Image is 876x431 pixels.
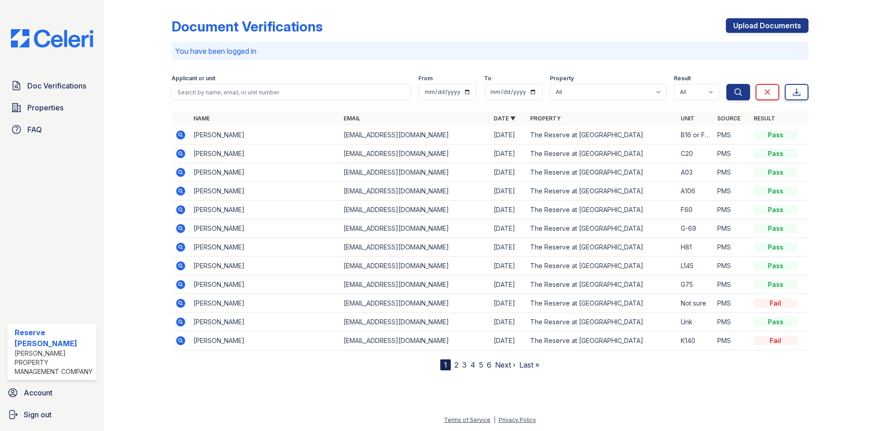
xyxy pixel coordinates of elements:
td: PMS [714,294,750,313]
td: PMS [714,182,750,201]
div: Fail [754,299,798,308]
a: Property [530,115,561,122]
span: Doc Verifications [27,80,86,91]
a: Next › [495,360,516,369]
a: 6 [487,360,491,369]
a: Result [754,115,775,122]
td: The Reserve at [GEOGRAPHIC_DATA] [527,182,677,201]
td: H81 [677,238,714,257]
td: K140 [677,332,714,350]
td: [EMAIL_ADDRESS][DOMAIN_NAME] [340,238,490,257]
td: [DATE] [490,126,527,145]
div: Pass [754,317,798,327]
span: FAQ [27,124,42,135]
a: 4 [470,360,475,369]
td: [DATE] [490,332,527,350]
td: PMS [714,145,750,163]
div: Pass [754,243,798,252]
td: PMS [714,238,750,257]
td: The Reserve at [GEOGRAPHIC_DATA] [527,257,677,275]
td: [PERSON_NAME] [190,294,340,313]
td: [DATE] [490,201,527,219]
span: Account [24,387,52,398]
td: [PERSON_NAME] [190,332,340,350]
td: L145 [677,257,714,275]
div: [PERSON_NAME] Property Management Company [15,349,93,376]
td: [EMAIL_ADDRESS][DOMAIN_NAME] [340,145,490,163]
div: Fail [754,336,798,345]
div: Pass [754,187,798,196]
a: 3 [462,360,467,369]
a: 5 [479,360,483,369]
td: [DATE] [490,163,527,182]
div: Pass [754,149,798,158]
label: From [418,75,433,82]
td: A03 [677,163,714,182]
td: Not sure [677,294,714,313]
label: To [484,75,491,82]
td: F60 [677,201,714,219]
td: [DATE] [490,182,527,201]
label: Property [550,75,574,82]
td: [PERSON_NAME] [190,182,340,201]
td: G75 [677,275,714,294]
a: Doc Verifications [7,77,97,95]
td: C20 [677,145,714,163]
td: The Reserve at [GEOGRAPHIC_DATA] [527,145,677,163]
a: Upload Documents [726,18,808,33]
a: 2 [454,360,459,369]
td: The Reserve at [GEOGRAPHIC_DATA] [527,313,677,332]
td: The Reserve at [GEOGRAPHIC_DATA] [527,332,677,350]
td: The Reserve at [GEOGRAPHIC_DATA] [527,126,677,145]
td: [DATE] [490,275,527,294]
td: [PERSON_NAME] [190,145,340,163]
div: Pass [754,130,798,140]
td: [DATE] [490,145,527,163]
td: PMS [714,275,750,294]
td: [EMAIL_ADDRESS][DOMAIN_NAME] [340,294,490,313]
td: [EMAIL_ADDRESS][DOMAIN_NAME] [340,275,490,294]
a: Name [193,115,210,122]
span: Sign out [24,409,52,420]
td: [EMAIL_ADDRESS][DOMAIN_NAME] [340,163,490,182]
td: [EMAIL_ADDRESS][DOMAIN_NAME] [340,126,490,145]
div: 1 [440,359,451,370]
td: [PERSON_NAME] [190,126,340,145]
td: [PERSON_NAME] [190,238,340,257]
td: [PERSON_NAME] [190,313,340,332]
td: PMS [714,126,750,145]
td: [EMAIL_ADDRESS][DOMAIN_NAME] [340,313,490,332]
td: [PERSON_NAME] [190,219,340,238]
td: [EMAIL_ADDRESS][DOMAIN_NAME] [340,332,490,350]
td: PMS [714,332,750,350]
td: The Reserve at [GEOGRAPHIC_DATA] [527,238,677,257]
td: [DATE] [490,313,527,332]
td: Unk [677,313,714,332]
td: [DATE] [490,238,527,257]
td: The Reserve at [GEOGRAPHIC_DATA] [527,219,677,238]
a: Email [344,115,360,122]
td: [PERSON_NAME] [190,275,340,294]
a: Unit [681,115,694,122]
p: You have been logged in [175,46,805,57]
a: Privacy Policy [499,416,536,423]
label: Result [674,75,691,82]
td: The Reserve at [GEOGRAPHIC_DATA] [527,294,677,313]
td: PMS [714,219,750,238]
td: A106 [677,182,714,201]
td: [PERSON_NAME] [190,163,340,182]
a: Terms of Service [444,416,490,423]
td: PMS [714,313,750,332]
div: Pass [754,205,798,214]
td: [EMAIL_ADDRESS][DOMAIN_NAME] [340,201,490,219]
a: Sign out [4,405,100,424]
div: Document Verifications [172,18,323,35]
div: Reserve [PERSON_NAME] [15,327,93,349]
td: [EMAIL_ADDRESS][DOMAIN_NAME] [340,219,490,238]
td: [EMAIL_ADDRESS][DOMAIN_NAME] [340,257,490,275]
a: Account [4,384,100,402]
td: PMS [714,257,750,275]
div: Pass [754,224,798,233]
a: FAQ [7,120,97,139]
